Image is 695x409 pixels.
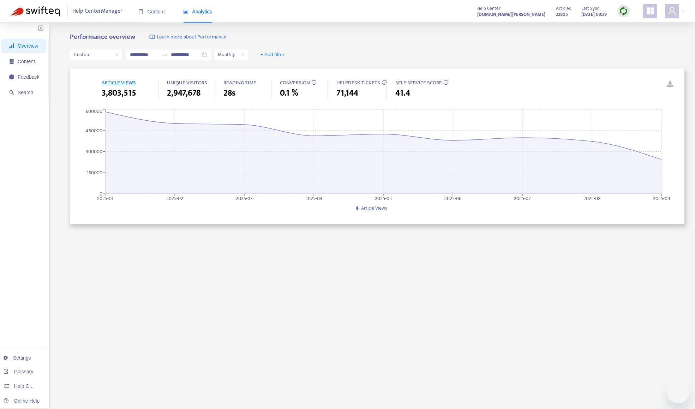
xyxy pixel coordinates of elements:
[87,169,102,177] tspan: 150000
[444,194,461,202] tspan: 2025-06
[280,78,310,87] span: CONVERSION
[556,11,568,18] strong: 22905
[9,74,14,79] span: message
[395,87,410,100] span: 41.4
[581,11,607,18] strong: [DATE] 09:29
[18,59,35,64] span: Content
[149,34,155,40] img: image-link
[514,194,531,202] tspan: 2025-07
[260,50,285,59] span: + Add filter
[97,194,113,202] tspan: 2025-01
[4,355,31,361] a: Settings
[218,49,245,60] span: Monthly
[280,87,298,100] span: 0.1 %
[9,59,14,64] span: container
[157,33,227,41] span: Learn more about Performance
[18,90,33,95] span: Search
[336,78,380,87] span: HELPDESK TICKETS
[167,87,200,100] span: 2,947,678
[11,6,60,16] img: Swifteq
[149,33,227,41] a: Learn more about Performance
[138,9,143,14] span: book
[102,87,136,100] span: 3,803,515
[477,11,545,18] strong: [DOMAIN_NAME][PERSON_NAME]
[667,381,689,403] iframe: メッセージングウィンドウを開くボタン
[86,126,102,134] tspan: 450000
[162,52,168,58] span: swap-right
[102,78,136,87] span: ARTICLE VIEWS
[653,194,670,202] tspan: 2025-09
[86,107,102,115] tspan: 600000
[18,43,38,49] span: Overview
[4,398,40,404] a: Online Help
[583,194,600,202] tspan: 2025-08
[162,52,168,58] span: to
[72,5,122,18] span: Help Center Manager
[100,190,102,198] tspan: 0
[477,10,545,18] a: [DOMAIN_NAME][PERSON_NAME]
[305,194,323,202] tspan: 2025-04
[361,204,387,212] span: Article Views
[556,5,571,12] span: Articles
[477,5,501,12] span: Help Center
[86,148,102,156] tspan: 300000
[9,90,14,95] span: search
[255,49,290,60] button: + Add filter
[395,78,442,87] span: SELF-SERVICE SCORE
[4,369,33,374] a: Glossary
[183,9,212,14] span: Analytics
[166,194,183,202] tspan: 2025-02
[581,5,599,12] span: Last Sync
[167,78,207,87] span: UNIQUE VISITORS
[668,7,676,15] span: user
[74,49,119,60] span: Custom
[70,31,135,42] b: Performance overview
[646,7,654,15] span: appstore
[183,9,188,14] span: area-chart
[375,194,392,202] tspan: 2025-05
[9,43,14,48] span: signal
[619,7,628,16] img: sync.dc5367851b00ba804db3.png
[138,9,165,14] span: Content
[223,87,235,100] span: 28s
[18,74,39,80] span: Feedback
[223,78,256,87] span: READING TIME
[236,194,253,202] tspan: 2025-03
[336,87,358,100] span: 71,144
[14,383,43,389] span: Help Centers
